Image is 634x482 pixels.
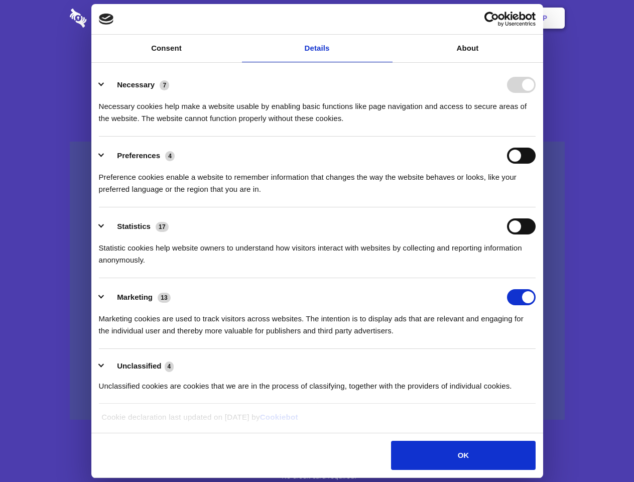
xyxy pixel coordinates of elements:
span: 4 [165,151,175,161]
a: Login [455,3,499,34]
button: Statistics (17) [99,218,175,234]
span: 7 [160,80,169,90]
a: Consent [91,35,242,62]
iframe: Drift Widget Chat Controller [584,432,622,470]
button: Preferences (4) [99,148,181,164]
a: About [393,35,543,62]
button: OK [391,441,535,470]
div: Cookie declaration last updated on [DATE] by [94,411,540,431]
button: Necessary (7) [99,77,176,93]
a: Contact [407,3,453,34]
span: 4 [165,361,174,372]
a: Pricing [295,3,338,34]
span: 13 [158,293,171,303]
label: Preferences [117,151,160,160]
a: Details [242,35,393,62]
label: Marketing [117,293,153,301]
a: Cookiebot [260,413,298,421]
a: Wistia video thumbnail [70,142,565,420]
img: logo-wordmark-white-trans-d4663122ce5f474addd5e946df7df03e33cb6a1c49d2221995e7729f52c070b2.svg [70,9,156,28]
a: Usercentrics Cookiebot - opens in a new window [448,12,536,27]
div: Unclassified cookies are cookies that we are in the process of classifying, together with the pro... [99,373,536,392]
h1: Eliminate Slack Data Loss. [70,45,565,81]
span: 17 [156,222,169,232]
label: Statistics [117,222,151,230]
img: logo [99,14,114,25]
div: Marketing cookies are used to track visitors across websites. The intention is to display ads tha... [99,305,536,337]
button: Marketing (13) [99,289,177,305]
button: Unclassified (4) [99,360,180,373]
div: Statistic cookies help website owners to understand how visitors interact with websites by collec... [99,234,536,266]
div: Preference cookies enable a website to remember information that changes the way the website beha... [99,164,536,195]
label: Necessary [117,80,155,89]
div: Necessary cookies help make a website usable by enabling basic functions like page navigation and... [99,93,536,125]
h4: Auto-redaction of sensitive data, encrypted data sharing and self-destructing private chats. Shar... [70,91,565,125]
